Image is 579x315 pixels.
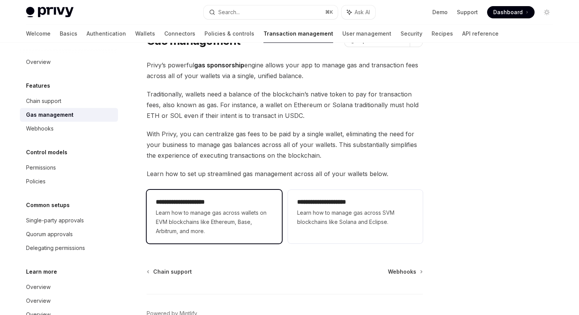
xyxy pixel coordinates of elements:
[26,7,74,18] img: light logo
[462,24,499,43] a: API reference
[147,60,423,81] span: Privy’s powerful engine allows your app to manage gas and transaction fees across all of your wal...
[355,8,370,16] span: Ask AI
[457,8,478,16] a: Support
[147,268,192,276] a: Chain support
[20,294,118,308] a: Overview
[60,24,77,43] a: Basics
[156,208,272,236] span: Learn how to manage gas across wallets on EVM blockchains like Ethereum, Base, Arbitrum, and more.
[20,175,118,188] a: Policies
[26,96,61,106] div: Chain support
[26,148,67,157] h5: Control models
[388,268,416,276] span: Webhooks
[147,89,423,121] span: Traditionally, wallets need a balance of the blockchain’s native token to pay for transaction fee...
[20,214,118,227] a: Single-party approvals
[153,268,192,276] span: Chain support
[218,8,240,17] div: Search...
[87,24,126,43] a: Authentication
[541,6,553,18] button: Toggle dark mode
[20,122,118,135] a: Webhooks
[325,9,333,15] span: ⌘ K
[26,24,51,43] a: Welcome
[20,94,118,108] a: Chain support
[20,227,118,241] a: Quorum approvals
[26,216,84,225] div: Single-party approvals
[20,108,118,122] a: Gas management
[204,5,338,19] button: Search...⌘K
[388,268,422,276] a: Webhooks
[26,296,51,305] div: Overview
[26,282,51,292] div: Overview
[26,243,85,253] div: Delegating permissions
[26,177,46,186] div: Policies
[288,190,423,243] a: **** **** **** **** *Learn how to manage gas across SVM blockchains like Solana and Eclipse.
[147,129,423,161] span: With Privy, you can centralize gas fees to be paid by a single wallet, eliminating the need for y...
[487,6,535,18] a: Dashboard
[20,280,118,294] a: Overview
[401,24,422,43] a: Security
[432,24,453,43] a: Recipes
[147,190,281,243] a: **** **** **** **** *Learn how to manage gas across wallets on EVM blockchains like Ethereum, Bas...
[26,201,70,210] h5: Common setups
[20,161,118,175] a: Permissions
[297,208,414,227] span: Learn how to manage gas across SVM blockchains like Solana and Eclipse.
[164,24,195,43] a: Connectors
[26,81,50,90] h5: Features
[194,61,244,69] strong: gas sponsorship
[26,110,74,119] div: Gas management
[493,8,523,16] span: Dashboard
[432,8,448,16] a: Demo
[135,24,155,43] a: Wallets
[263,24,333,43] a: Transaction management
[147,168,423,179] span: Learn how to set up streamlined gas management across all of your wallets below.
[204,24,254,43] a: Policies & controls
[20,55,118,69] a: Overview
[342,24,391,43] a: User management
[26,57,51,67] div: Overview
[26,163,56,172] div: Permissions
[26,124,54,133] div: Webhooks
[26,230,73,239] div: Quorum approvals
[20,241,118,255] a: Delegating permissions
[26,267,57,276] h5: Learn more
[342,5,375,19] button: Ask AI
